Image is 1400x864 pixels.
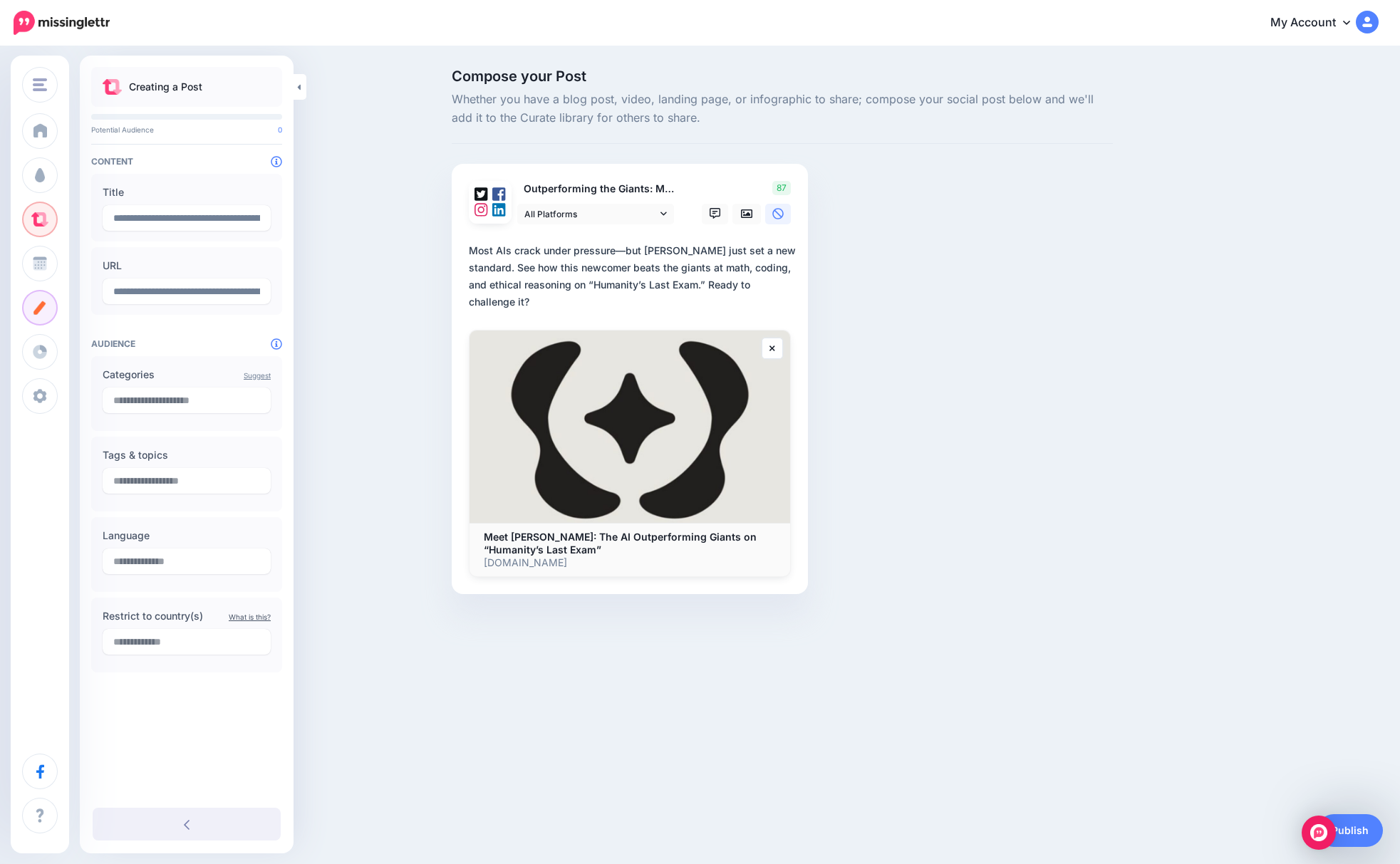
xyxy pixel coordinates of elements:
[1256,6,1379,41] a: My Account
[452,69,1113,83] span: Compose your Post
[452,90,1113,127] span: Whether you have a blog post, video, landing page, or infographic to share; compose your social p...
[1317,814,1383,847] a: Publish
[229,613,271,621] a: What is this?
[129,78,202,95] p: Creating a Post
[469,242,797,311] div: Most AIs crack under pressure—but [PERSON_NAME] just set a new standard. See how this newcomer be...
[103,79,122,95] img: curate.png
[484,531,757,556] b: Meet [PERSON_NAME]: The AI Outperforming Giants on “Humanity’s Last Exam”
[103,608,271,625] label: Restrict to country(s)
[103,366,271,383] label: Categories
[772,181,791,195] span: 87
[524,207,657,222] span: All Platforms
[1302,816,1336,850] div: Open Intercom Messenger
[91,338,282,349] h4: Audience
[103,184,271,201] label: Title
[517,204,674,224] a: All Platforms
[14,11,110,35] img: Missinglettr
[103,447,271,464] label: Tags & topics
[103,257,271,274] label: URL
[470,330,790,523] img: Meet CAESAR: The AI Outperforming Giants on “Humanity’s Last Exam”
[33,78,47,91] img: menu.png
[278,125,282,134] span: 0
[91,125,282,134] p: Potential Audience
[244,371,271,380] a: Suggest
[91,156,282,167] h4: Content
[484,556,776,569] p: [DOMAIN_NAME]
[517,181,675,197] p: Outperforming the Giants: Meet the AI Passing “Humanity’s Last Exam”
[103,527,271,544] label: Language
